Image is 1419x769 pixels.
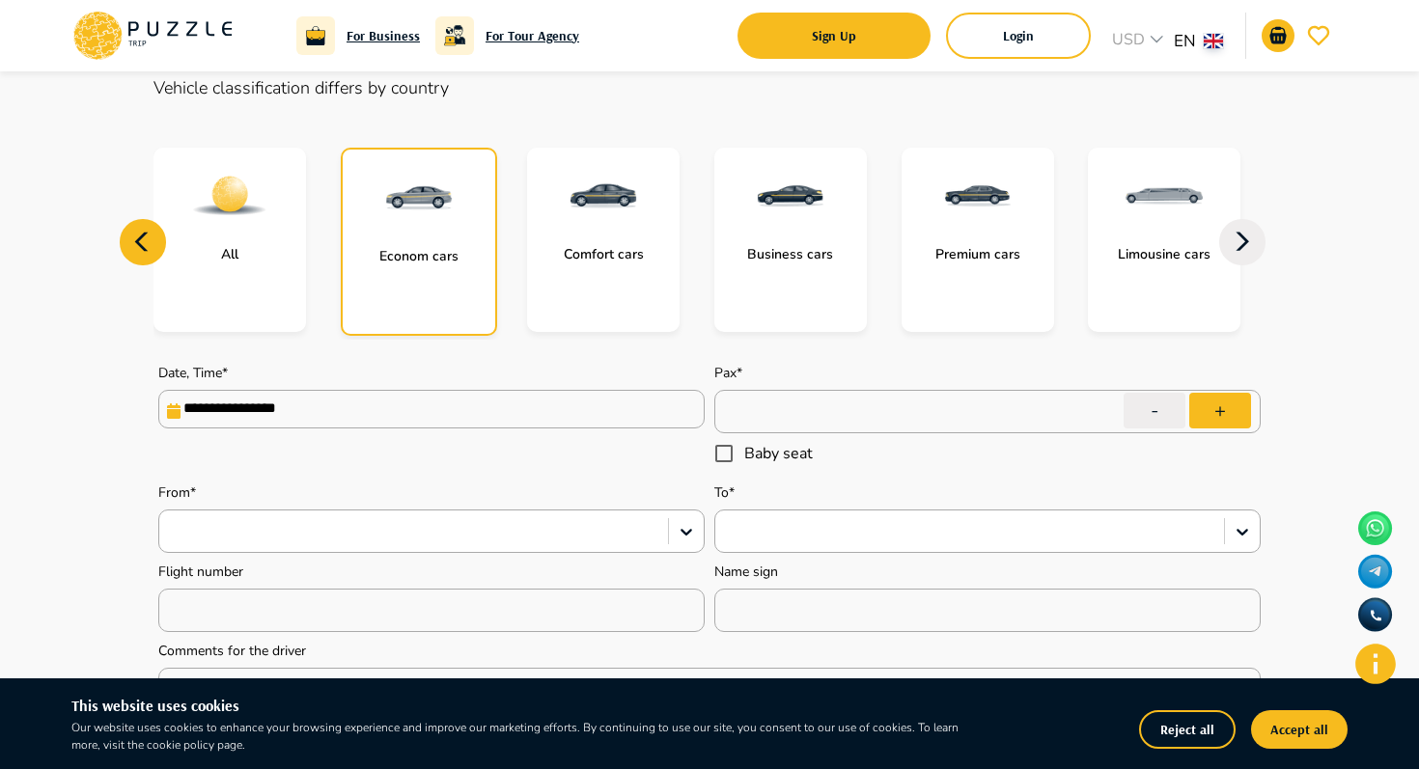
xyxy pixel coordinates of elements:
[939,157,1016,234] img: services PuzzleTrip
[71,694,965,719] h6: This website uses cookies
[946,13,1091,59] button: Login
[744,442,813,465] span: Baby seat
[380,159,458,236] img: services PuzzleTrip
[347,25,420,46] a: For Business
[370,246,468,266] p: Econom cars
[158,642,306,660] label: Comments for the driver
[158,483,196,502] label: From*
[71,719,965,754] p: Our website uses cookies to enhance your browsing experience and improve our marketing efforts. B...
[714,563,778,581] label: Name sign
[158,563,243,581] label: Flight number
[1262,19,1294,52] button: notifications
[737,244,843,264] p: Business cars
[1124,393,1185,428] button: -
[1126,157,1203,234] img: services PuzzleTrip
[1108,244,1220,264] p: Limousine cars
[1251,710,1348,749] button: Accept all
[1189,393,1251,428] button: +
[191,157,268,234] img: services PuzzleTrip
[211,244,248,264] p: All
[737,13,931,59] button: Sign Up
[554,244,654,264] p: Comfort cars
[153,75,1266,101] p: Vehicle classification differs by country
[1174,29,1196,54] p: en
[752,157,829,234] img: services PuzzleTrip
[1204,34,1223,48] img: lang
[565,157,642,234] img: services PuzzleTrip
[1106,28,1174,56] div: USD
[486,25,579,46] a: For Tour Agency
[926,244,1030,264] p: Premium cars
[158,364,228,382] label: Date, Time*
[1139,710,1236,749] button: Reject all
[1302,19,1335,52] button: favorite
